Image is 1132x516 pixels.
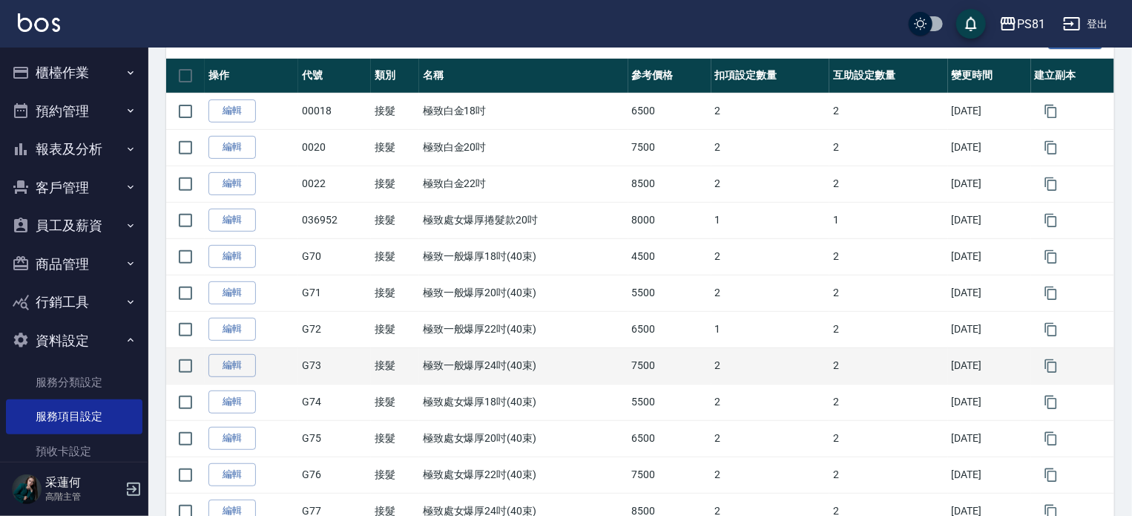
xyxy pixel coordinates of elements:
td: 7500 [628,129,711,166]
td: 極致一般爆厚18吋(40束) [419,238,628,275]
td: 接髮 [371,166,419,202]
td: 接髮 [371,347,419,384]
a: 服務項目設定 [6,399,142,434]
td: [DATE] [948,129,1031,166]
td: 2 [711,129,830,166]
td: 2 [711,384,830,420]
td: 7500 [628,347,711,384]
td: 2 [711,347,830,384]
td: 2 [829,129,948,166]
button: 報表及分析 [6,130,142,169]
td: [DATE] [948,311,1031,347]
td: 接髮 [371,311,419,347]
td: 極致白金18吋 [419,93,628,129]
td: 接髮 [371,457,419,493]
a: 預收卡設定 [6,434,142,468]
td: 極致白金22吋 [419,166,628,202]
td: 極致一般爆厚24吋(40束) [419,347,628,384]
td: 2 [829,347,948,384]
td: 6500 [628,420,711,457]
td: 2 [829,166,948,202]
td: 8500 [628,166,711,202]
td: 5500 [628,275,711,311]
th: 互助設定數量 [829,59,948,94]
td: 2 [829,311,948,347]
td: 5500 [628,384,711,420]
a: 編輯 [208,354,256,377]
td: 接髮 [371,93,419,129]
td: [DATE] [948,93,1031,129]
td: 4500 [628,238,711,275]
td: 7500 [628,457,711,493]
a: 編輯 [208,391,256,414]
button: 櫃檯作業 [6,53,142,92]
td: G73 [298,347,371,384]
td: 2 [711,93,830,129]
td: G75 [298,420,371,457]
a: 編輯 [208,245,256,268]
td: 極致處女爆厚18吋(40束) [419,384,628,420]
a: 編輯 [208,209,256,232]
td: G71 [298,275,371,311]
td: 6500 [628,93,711,129]
td: 2 [829,93,948,129]
td: G70 [298,238,371,275]
td: G72 [298,311,371,347]
td: 2 [711,457,830,493]
td: G76 [298,457,371,493]
td: 2 [829,238,948,275]
td: [DATE] [948,457,1031,493]
td: 0022 [298,166,371,202]
td: 極致白金20吋 [419,129,628,166]
th: 名稱 [419,59,628,94]
img: Person [12,474,42,504]
button: 預約管理 [6,92,142,131]
th: 扣項設定數量 [711,59,830,94]
button: 商品管理 [6,245,142,284]
td: [DATE] [948,202,1031,238]
td: 1 [711,311,830,347]
td: 2 [711,166,830,202]
td: [DATE] [948,238,1031,275]
a: 編輯 [208,172,256,195]
a: 編輯 [208,463,256,486]
td: 2 [711,420,830,457]
button: 員工及薪資 [6,206,142,245]
button: 客戶管理 [6,169,142,207]
a: 編輯 [208,281,256,304]
td: [DATE] [948,275,1031,311]
td: 2 [829,457,948,493]
td: 2 [829,420,948,457]
a: 編輯 [208,427,256,450]
td: 極致處女爆厚22吋(40束) [419,457,628,493]
th: 參考價格 [628,59,711,94]
td: [DATE] [948,347,1031,384]
th: 建立副本 [1031,59,1114,94]
td: 1 [829,202,948,238]
th: 代號 [298,59,371,94]
td: 0020 [298,129,371,166]
td: 2 [829,384,948,420]
td: 1 [711,202,830,238]
img: Logo [18,13,60,32]
td: 00018 [298,93,371,129]
td: 2 [829,275,948,311]
td: 2 [711,275,830,311]
td: 接髮 [371,275,419,311]
td: 接髮 [371,420,419,457]
td: 036952 [298,202,371,238]
th: 類別 [371,59,419,94]
td: [DATE] [948,166,1031,202]
td: 極致處女爆厚20吋(40束) [419,420,628,457]
a: 服務分類設定 [6,365,142,399]
button: 資料設定 [6,321,142,360]
td: 接髮 [371,238,419,275]
td: 極致一般爆厚20吋(40束) [419,275,628,311]
div: PS81 [1017,15,1045,33]
td: G74 [298,384,371,420]
td: 極致處女爆厚捲髮款20吋 [419,202,628,238]
th: 變更時間 [948,59,1031,94]
h5: 采蓮何 [45,475,121,490]
button: PS81 [993,9,1051,39]
p: 高階主管 [45,490,121,503]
